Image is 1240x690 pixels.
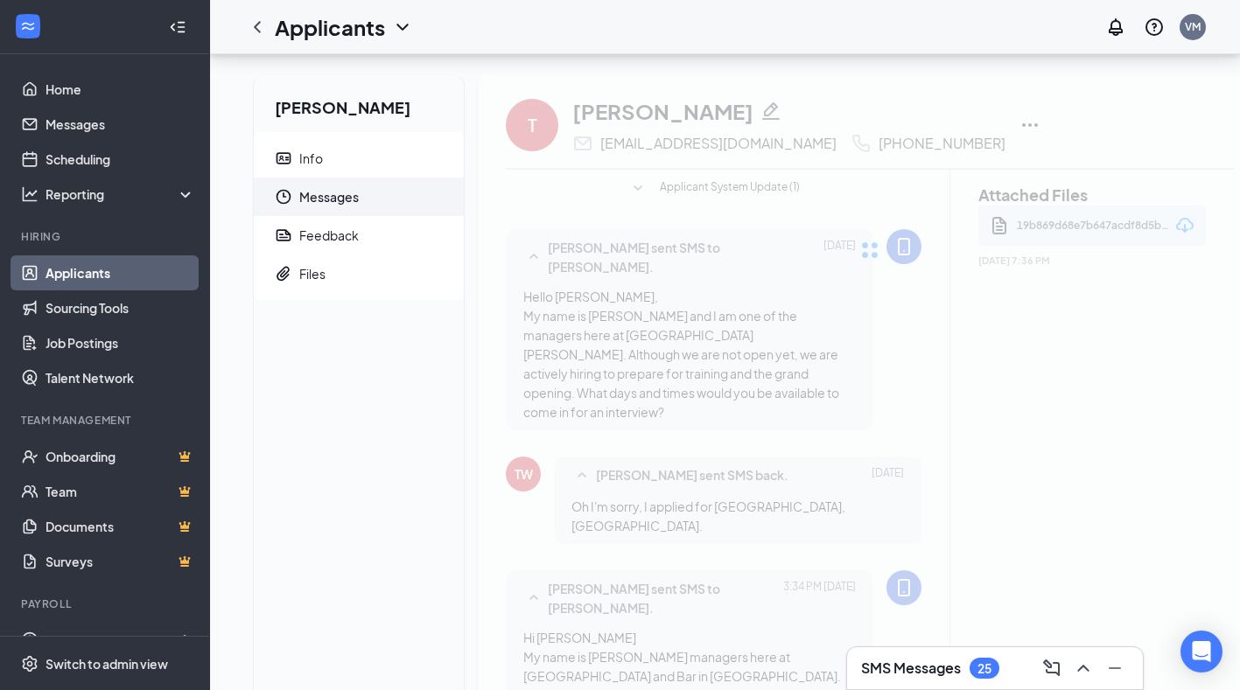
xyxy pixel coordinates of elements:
svg: ChevronLeft [247,17,268,38]
svg: Analysis [21,185,39,203]
button: ComposeMessage [1038,654,1066,682]
a: TeamCrown [46,474,195,509]
svg: ChevronUp [1073,658,1094,679]
svg: QuestionInfo [1144,17,1165,38]
div: Files [299,265,326,282]
div: Open Intercom Messenger [1180,631,1222,673]
span: Messages [299,178,450,216]
a: Scheduling [46,142,195,177]
a: OnboardingCrown [46,439,195,474]
a: Talent Network [46,360,195,395]
button: Minimize [1101,654,1129,682]
svg: Paperclip [275,265,292,282]
div: Feedback [299,227,359,244]
div: Info [299,150,323,167]
a: SurveysCrown [46,544,195,579]
a: PaperclipFiles [254,254,464,293]
a: PayrollCrown [46,623,195,658]
button: ChevronUp [1069,654,1097,682]
svg: ChevronDown [392,17,413,38]
a: DocumentsCrown [46,509,195,544]
div: Switch to admin view [46,655,168,673]
div: Reporting [46,185,196,203]
div: VM [1185,19,1201,34]
svg: Notifications [1105,17,1126,38]
svg: ContactCard [275,150,292,167]
div: Payroll [21,596,192,611]
svg: WorkstreamLogo [19,17,37,35]
svg: ComposeMessage [1041,658,1062,679]
svg: Clock [275,188,292,206]
svg: Report [275,227,292,244]
a: ReportFeedback [254,216,464,254]
div: Hiring [21,229,192,244]
a: Sourcing Tools [46,290,195,325]
a: Messages [46,107,195,142]
div: Team Management [21,413,192,428]
svg: Minimize [1104,658,1125,679]
h1: Applicants [275,12,385,42]
a: Applicants [46,255,195,290]
svg: Collapse [169,18,186,36]
a: ContactCardInfo [254,139,464,178]
a: ClockMessages [254,178,464,216]
h3: SMS Messages [861,659,961,678]
h2: [PERSON_NAME] [254,75,464,132]
svg: Settings [21,655,39,673]
div: 25 [977,661,991,676]
a: Job Postings [46,325,195,360]
a: Home [46,72,195,107]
